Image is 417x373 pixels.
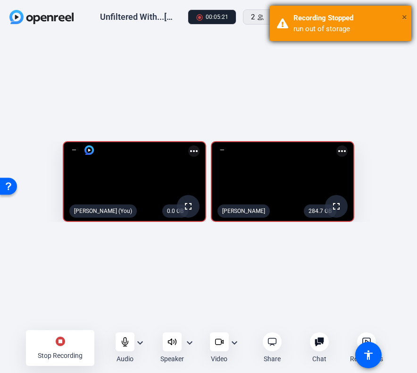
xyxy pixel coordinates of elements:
[251,12,255,23] span: 2
[293,24,404,34] div: run out of storage
[312,354,326,364] div: Chat
[264,354,281,364] div: Share
[243,9,273,25] button: 2
[211,354,227,364] div: Video
[293,13,404,24] div: Recording Stopped
[304,204,336,218] div: 284.7 GB
[217,204,270,218] div: [PERSON_NAME]
[9,10,74,24] img: OpenReel logo
[188,145,200,157] mat-icon: more_horiz
[331,201,342,212] mat-icon: fullscreen
[69,204,137,218] div: [PERSON_NAME] (You)
[100,11,175,23] div: Unfiltered With...[PERSON_NAME]
[402,10,407,24] button: Close
[184,337,195,348] mat-icon: expand_more
[84,145,94,155] img: logo
[38,351,83,360] div: Stop Recording
[55,336,66,347] mat-icon: stop_circle
[336,145,348,157] mat-icon: more_horiz
[363,349,374,361] mat-icon: accessibility
[229,337,240,348] mat-icon: expand_more
[350,354,383,364] div: Recordings
[160,354,184,364] div: Speaker
[183,201,194,212] mat-icon: fullscreen
[134,337,146,348] mat-icon: expand_more
[117,354,133,364] div: Audio
[162,204,188,218] div: 0.0 GB
[402,11,407,23] span: ×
